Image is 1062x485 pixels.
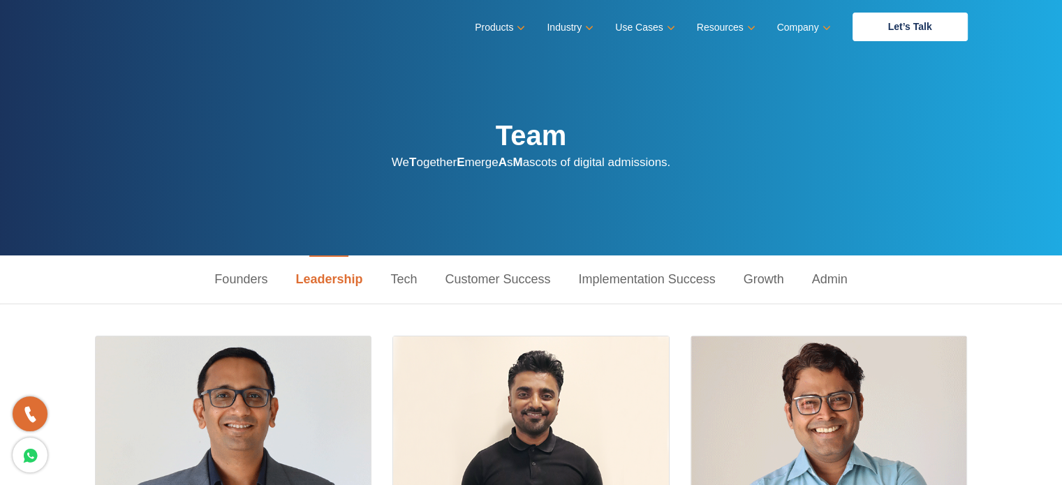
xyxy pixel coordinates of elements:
[853,13,968,41] a: Let’s Talk
[547,17,591,38] a: Industry
[798,255,862,304] a: Admin
[431,255,564,304] a: Customer Success
[409,156,416,169] strong: T
[499,156,507,169] strong: A
[457,156,464,169] strong: E
[376,255,431,304] a: Tech
[777,17,828,38] a: Company
[565,255,730,304] a: Implementation Success
[615,17,672,38] a: Use Cases
[200,255,281,304] a: Founders
[475,17,522,38] a: Products
[512,156,522,169] strong: M
[392,152,670,172] p: We ogether merge s ascots of digital admissions.
[281,255,376,304] a: Leadership
[730,255,798,304] a: Growth
[496,120,567,151] strong: Team
[697,17,753,38] a: Resources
